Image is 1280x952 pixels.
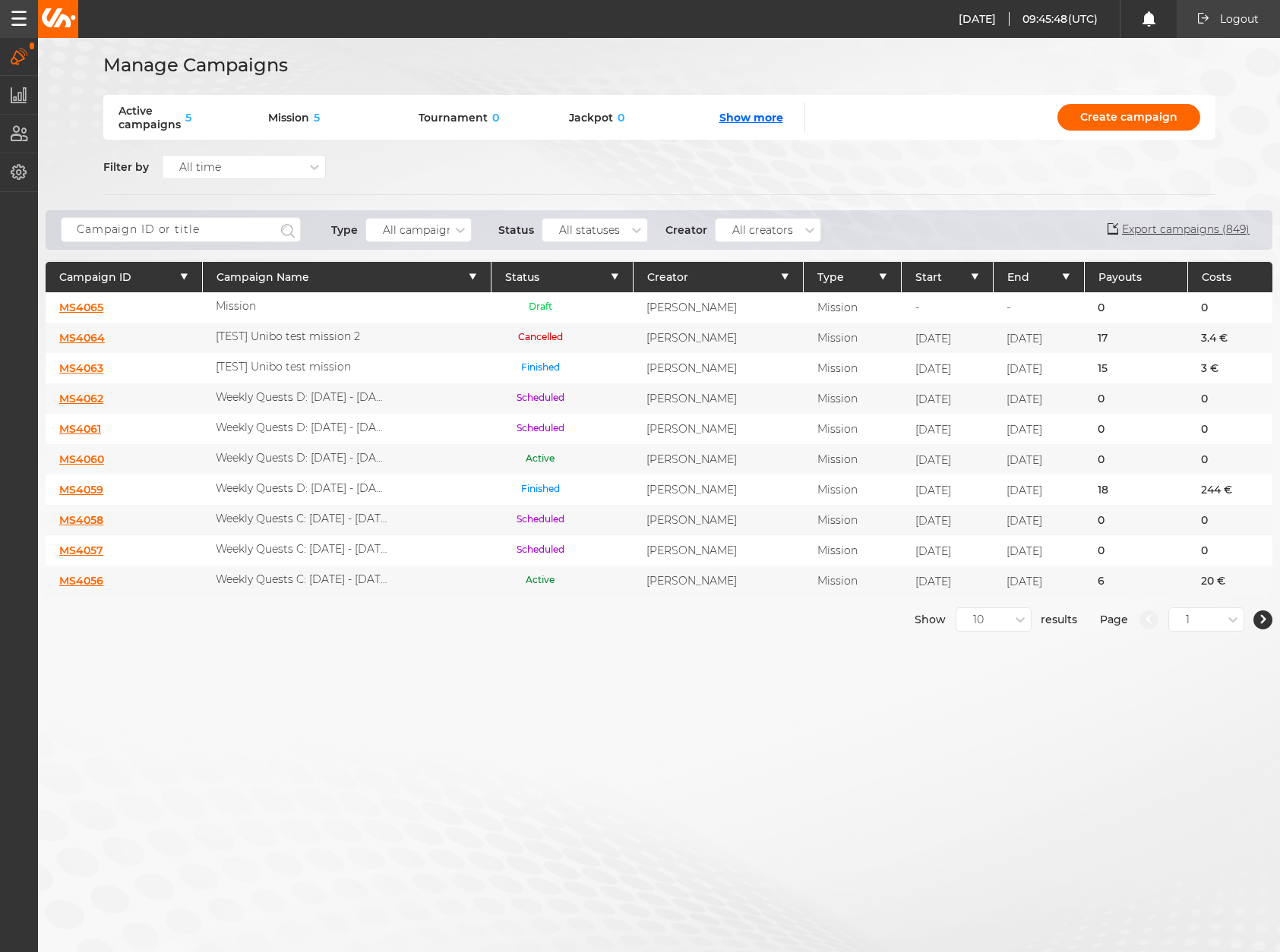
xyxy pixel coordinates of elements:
div: 0 [1187,383,1272,414]
p: Payouts [1098,271,1174,284]
div: 15 [1084,353,1187,383]
p: Mission [817,452,858,466]
p: [PERSON_NAME] [646,331,737,345]
p: Weekly Quests D: [DATE] - [DATE] [216,390,387,404]
p: Scheduled [505,543,576,558]
div: 0 [1187,535,1272,566]
div: 0 [1187,292,1272,323]
p: Mission [817,544,858,557]
button: Campaign Name [216,271,477,284]
div: 0 [1084,444,1187,474]
div: All statuses [559,223,620,236]
p: Scheduled [505,421,576,437]
p: Mission [817,422,858,436]
p: Cancelled [505,330,576,345]
button: Show more [719,111,783,125]
p: [TEST] Unibo test mission [216,360,351,374]
p: Creator [665,223,707,237]
a: MS4061 [59,422,101,436]
div: All time [179,161,221,174]
input: Campaign ID or title [61,217,301,242]
p: - [1007,301,1010,314]
p: Mission [216,299,256,313]
div: 244 € [1187,474,1272,505]
span: 09:45:48 [1022,12,1068,26]
div: 3 € [1187,353,1272,383]
a: MS4057 [59,544,103,557]
div: 3.4 € [1187,323,1272,353]
p: Active [505,452,576,467]
p: Weekly Quests C: [DATE] - [DATE] [216,512,387,525]
span: Status [505,271,539,284]
div: 10 [973,613,984,626]
span: 0 [613,111,624,125]
span: Show [915,607,946,632]
div: 0 [1084,535,1187,566]
p: Mission [817,301,858,314]
p: [PERSON_NAME] [646,392,737,405]
span: [DATE] [915,362,951,376]
a: MS4064 [59,331,105,345]
div: All creators [732,223,793,236]
img: Unibo [40,8,76,27]
span: [DATE] [1007,392,1042,406]
p: [PERSON_NAME] [646,422,737,436]
span: [DATE] [1007,423,1042,437]
button: Status [505,271,619,284]
p: Finished [505,361,576,376]
div: 20 € [1187,566,1272,596]
div: 0 [1187,505,1272,535]
span: Page [1100,607,1128,632]
span: 5 [181,111,191,125]
p: Mission [817,392,858,405]
p: Mission [817,331,858,345]
button: End [1007,271,1070,284]
p: Weekly Quests D: [DATE] - [DATE] [216,481,387,495]
a: MS4058 [59,513,103,527]
p: Filter by [103,160,149,174]
span: [DATE] [1007,362,1042,376]
div: All campaigns [383,223,459,236]
p: Status [498,223,534,237]
p: Active [505,573,576,588]
button: Creator [647,271,790,284]
p: Mission [817,361,858,375]
a: MS4065 [59,301,103,314]
span: 5 [309,111,320,125]
span: [DATE] [915,423,951,437]
a: MS4062 [59,392,103,405]
span: [DATE] [915,544,951,558]
h1: Manage Campaigns [103,51,288,79]
span: [DATE] [1007,332,1042,345]
p: [PERSON_NAME] [646,452,737,466]
span: results [1041,607,1077,632]
span: Campaign ID [59,271,131,284]
p: [PERSON_NAME] [646,513,737,527]
div: Jackpot [569,111,697,125]
p: Finished [505,482,576,497]
p: Weekly Quests C: [DATE] - [DATE] [216,572,387,586]
span: [DATE] [1007,484,1042,497]
span: [DATE] [1007,514,1042,528]
div: 0 [1084,292,1187,323]
a: MS4056 [59,574,103,588]
button: Campaign ID [59,271,188,284]
span: [DATE] [915,332,951,345]
p: - [915,301,919,314]
button: Export campaigns (849) [1100,216,1257,244]
p: Weekly Quests C: [DATE] - [DATE] [216,542,387,556]
p: Mission [817,574,858,588]
span: Active campaigns [119,104,181,131]
div: 0 [1084,505,1187,535]
div: 0 [1187,444,1272,474]
p: Scheduled [505,391,576,406]
span: [DATE] [1007,544,1042,558]
span: 0 [488,111,499,125]
span: Creator [647,271,688,284]
div: 1 [1186,613,1190,626]
p: Weekly Quests D: [DATE] - [DATE] [216,451,387,465]
a: MS4059 [59,483,103,496]
span: Start [915,271,942,284]
p: [PERSON_NAME] [646,301,737,314]
p: Type [331,223,358,237]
